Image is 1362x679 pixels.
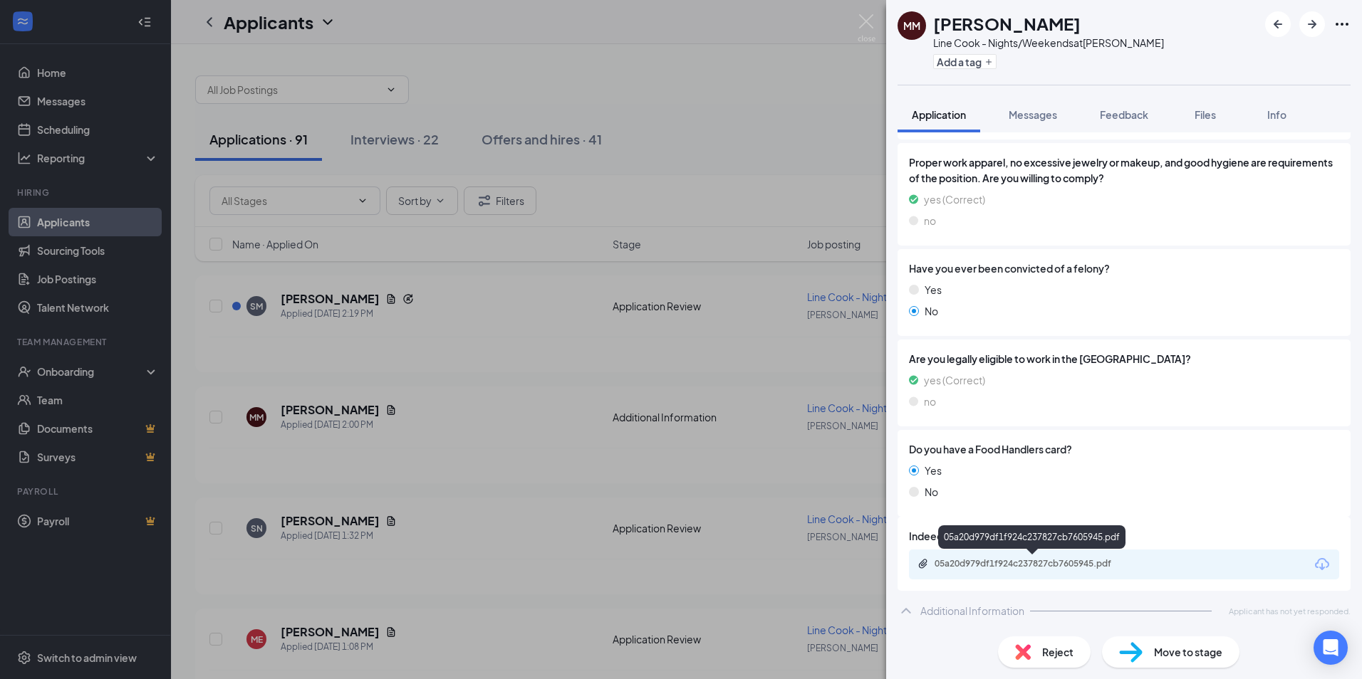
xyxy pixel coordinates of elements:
[909,154,1339,186] span: Proper work apparel, no excessive jewelry or makeup, and good hygiene are requirements of the pos...
[1195,108,1216,121] span: Files
[933,11,1081,36] h1: [PERSON_NAME]
[1229,605,1351,617] span: Applicant has not yet responded.
[917,558,1148,572] a: Paperclip05a20d979df1f924c237827cb7605945.pdf
[925,303,938,319] span: No
[909,260,1110,276] span: Have you ever been convicted of a felony?
[909,441,1072,457] span: Do you have a Food Handlers card?
[924,213,936,228] span: no
[933,36,1164,50] div: Line Cook - Nights/Weekends at [PERSON_NAME]
[1269,16,1286,33] svg: ArrowLeftNew
[938,525,1126,549] div: 05a20d979df1f924c237827cb7605945.pdf
[909,528,984,544] span: Indeed Resume
[909,351,1339,367] span: Are you legally eligible to work in the [GEOGRAPHIC_DATA]?
[925,484,938,500] span: No
[917,558,929,569] svg: Paperclip
[1334,16,1351,33] svg: Ellipses
[925,463,942,478] span: Yes
[935,558,1134,569] div: 05a20d979df1f924c237827cb7605945.pdf
[1314,631,1348,665] div: Open Intercom Messenger
[920,604,1024,618] div: Additional Information
[1314,556,1331,573] svg: Download
[1265,11,1291,37] button: ArrowLeftNew
[925,282,942,298] span: Yes
[1042,644,1074,660] span: Reject
[1267,108,1286,121] span: Info
[933,54,997,69] button: PlusAdd a tag
[1009,108,1057,121] span: Messages
[903,19,920,33] div: MM
[1299,11,1325,37] button: ArrowRight
[924,394,936,409] span: no
[924,191,985,207] span: yes (Correct)
[1154,644,1222,660] span: Move to stage
[898,602,915,619] svg: ChevronUp
[984,58,993,66] svg: Plus
[1100,108,1148,121] span: Feedback
[912,108,966,121] span: Application
[1304,16,1321,33] svg: ArrowRight
[924,372,985,388] span: yes (Correct)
